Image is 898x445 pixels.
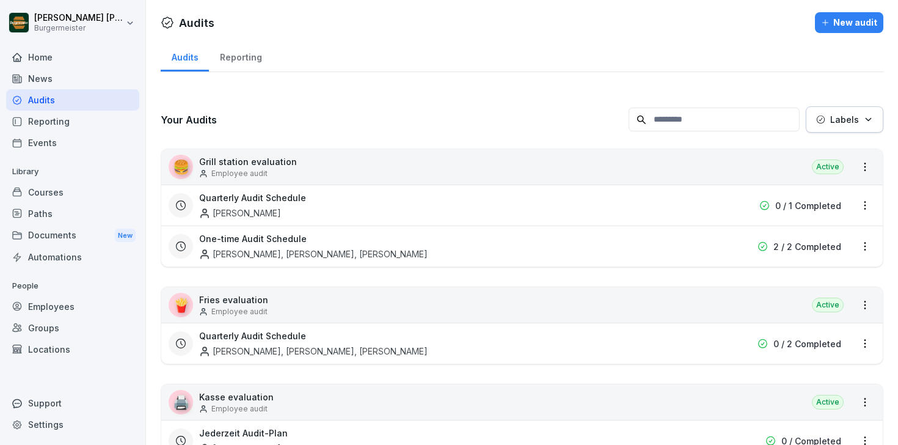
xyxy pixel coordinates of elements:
[775,199,841,212] p: 0 / 1 Completed
[199,329,306,342] h3: Quarterly Audit Schedule
[6,111,139,132] a: Reporting
[34,13,123,23] p: [PERSON_NAME] [PERSON_NAME] [PERSON_NAME]
[6,132,139,153] a: Events
[773,240,841,253] p: 2 / 2 Completed
[6,392,139,414] div: Support
[115,229,136,243] div: New
[6,89,139,111] a: Audits
[169,293,193,317] div: 🍟
[6,182,139,203] a: Courses
[6,162,139,182] p: Library
[199,248,428,260] div: [PERSON_NAME], [PERSON_NAME], [PERSON_NAME]
[209,40,272,72] a: Reporting
[6,203,139,224] a: Paths
[6,339,139,360] a: Locations
[812,298,844,312] div: Active
[161,113,622,127] h3: Your Audits
[199,191,306,204] h3: Quarterly Audit Schedule
[6,224,139,247] div: Documents
[211,403,268,414] p: Employee audit
[34,24,123,32] p: Burgermeister
[161,40,209,72] a: Audits
[211,168,268,179] p: Employee audit
[6,276,139,296] p: People
[812,160,844,174] div: Active
[815,12,883,33] button: New audit
[169,390,193,414] div: 🖨️
[6,246,139,268] a: Automations
[211,306,268,317] p: Employee audit
[199,155,297,168] p: Grill station evaluation
[199,345,428,358] div: [PERSON_NAME], [PERSON_NAME], [PERSON_NAME]
[199,232,307,245] h3: One-time Audit Schedule
[199,427,288,439] h3: Jederzeit Audit-Plan
[199,293,268,306] p: Fries evaluation
[6,224,139,247] a: DocumentsNew
[179,15,214,31] h1: Audits
[6,414,139,435] a: Settings
[830,113,859,126] p: Labels
[806,106,883,133] button: Labels
[6,46,139,68] a: Home
[6,296,139,317] a: Employees
[6,68,139,89] a: News
[169,155,193,179] div: 🍔
[199,391,274,403] p: Kasse evaluation
[821,16,877,29] div: New audit
[773,337,841,350] p: 0 / 2 Completed
[199,207,281,219] div: [PERSON_NAME]
[812,395,844,410] div: Active
[6,317,139,339] a: Groups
